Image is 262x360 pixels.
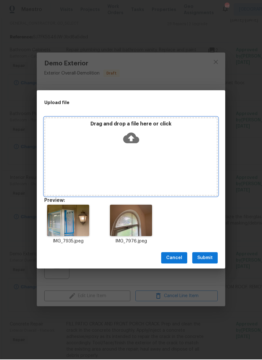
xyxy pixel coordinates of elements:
p: Drag and drop a file here or click [45,121,217,128]
h2: Upload file [44,100,189,107]
p: IMG_7935.jpeg [44,239,92,245]
span: Cancel [166,255,182,263]
button: Cancel [161,253,187,264]
img: Z [47,205,89,237]
img: Z [110,205,152,237]
p: IMG_7976.jpeg [107,239,155,245]
span: Submit [197,255,213,263]
button: Submit [192,253,218,264]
